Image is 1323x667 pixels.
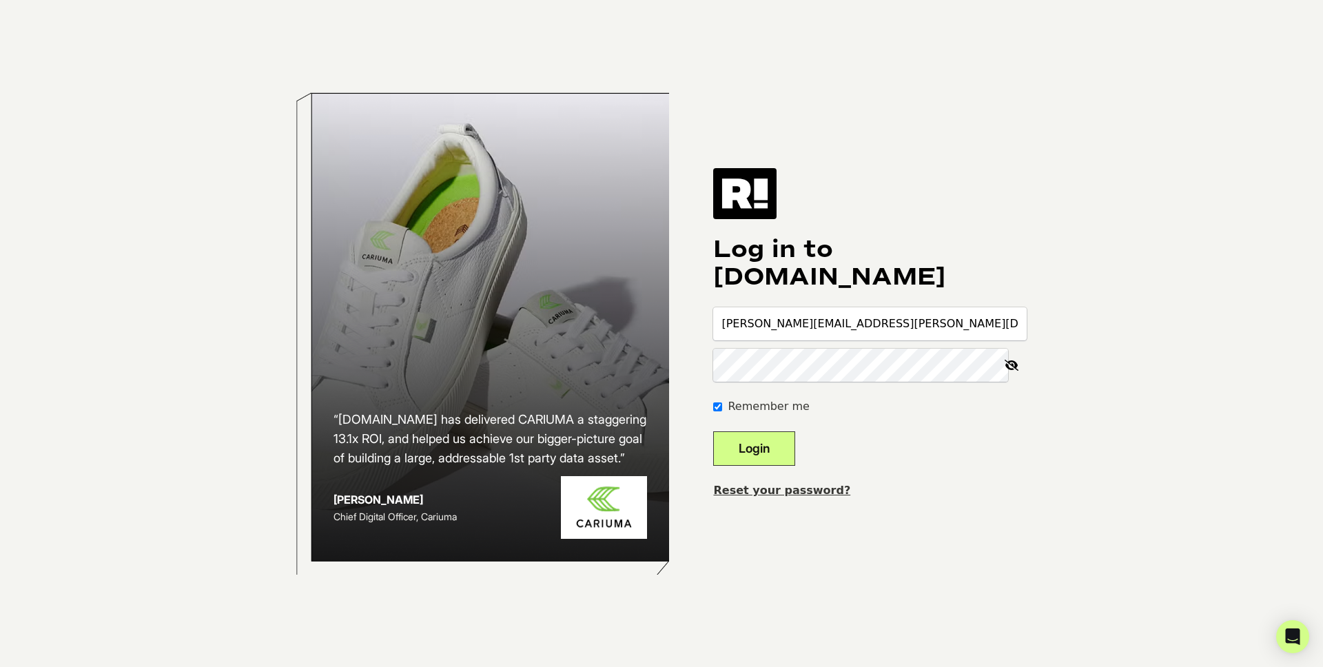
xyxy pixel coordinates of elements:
[334,493,423,506] strong: [PERSON_NAME]
[713,307,1027,340] input: Email
[561,476,647,539] img: Cariuma
[334,410,648,468] h2: “[DOMAIN_NAME] has delivered CARIUMA a staggering 13.1x ROI, and helped us achieve our bigger-pic...
[334,511,457,522] span: Chief Digital Officer, Cariuma
[713,236,1027,291] h1: Log in to [DOMAIN_NAME]
[713,484,850,497] a: Reset your password?
[713,168,777,219] img: Retention.com
[1276,620,1309,653] div: Open Intercom Messenger
[713,431,795,466] button: Login
[728,398,809,415] label: Remember me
